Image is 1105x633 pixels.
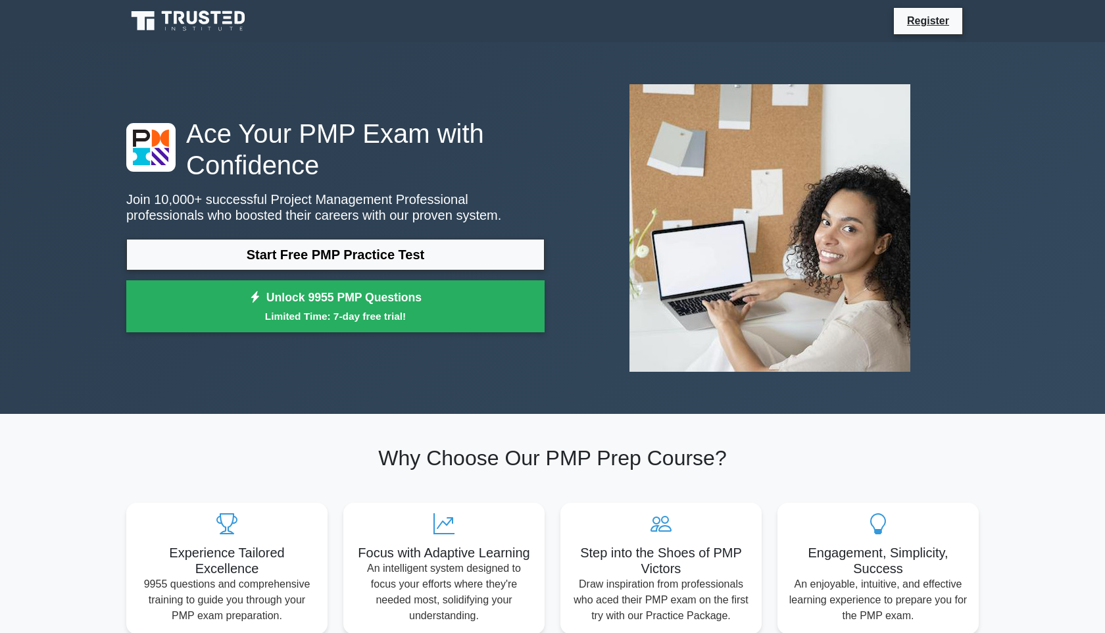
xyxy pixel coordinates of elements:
p: Join 10,000+ successful Project Management Professional professionals who boosted their careers w... [126,191,545,223]
h1: Ace Your PMP Exam with Confidence [126,118,545,181]
h5: Step into the Shoes of PMP Victors [571,545,751,576]
p: An intelligent system designed to focus your efforts where they're needed most, solidifying your ... [354,561,534,624]
a: Start Free PMP Practice Test [126,239,545,270]
a: Register [899,13,957,29]
small: Limited Time: 7-day free trial! [143,309,528,324]
h5: Focus with Adaptive Learning [354,545,534,561]
h5: Engagement, Simplicity, Success [788,545,968,576]
h2: Why Choose Our PMP Prep Course? [126,445,979,470]
h5: Experience Tailored Excellence [137,545,317,576]
a: Unlock 9955 PMP QuestionsLimited Time: 7-day free trial! [126,280,545,333]
p: An enjoyable, intuitive, and effective learning experience to prepare you for the PMP exam. [788,576,968,624]
p: Draw inspiration from professionals who aced their PMP exam on the first try with our Practice Pa... [571,576,751,624]
p: 9955 questions and comprehensive training to guide you through your PMP exam preparation. [137,576,317,624]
